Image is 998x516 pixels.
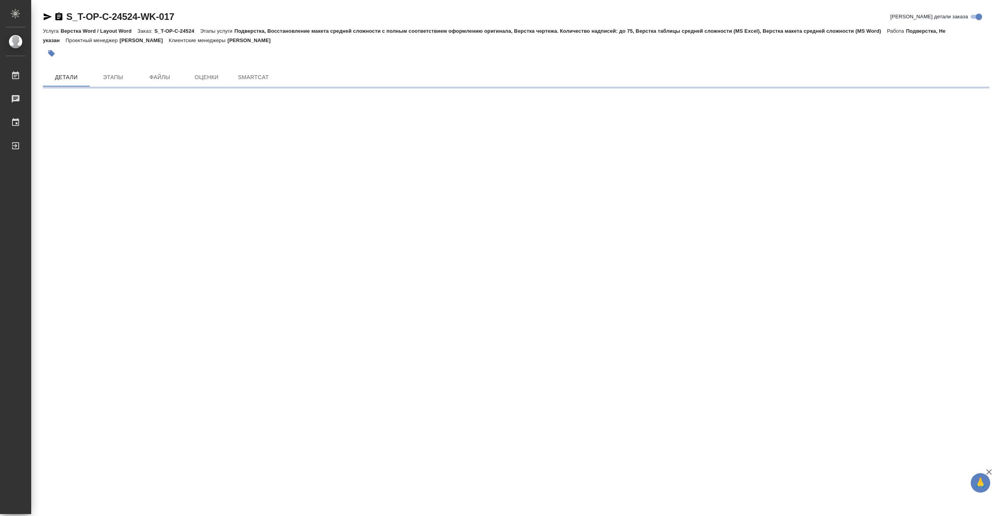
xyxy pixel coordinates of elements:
[66,11,174,22] a: S_T-OP-C-24524-WK-017
[234,28,887,34] p: Подверстка, Восстановление макета средней сложности с полным соответствием оформлению оригинала, ...
[65,37,119,43] p: Проектный менеджер
[887,28,906,34] p: Работа
[188,72,225,82] span: Оценки
[227,37,276,43] p: [PERSON_NAME]
[169,37,228,43] p: Клиентские менеджеры
[890,13,968,21] span: [PERSON_NAME] детали заказа
[141,72,179,82] span: Файлы
[43,28,60,34] p: Услуга
[43,12,52,21] button: Скопировать ссылку для ЯМессенджера
[120,37,169,43] p: [PERSON_NAME]
[43,45,60,62] button: Добавить тэг
[94,72,132,82] span: Этапы
[154,28,200,34] p: S_T-OP-C-24524
[971,473,990,493] button: 🙏
[200,28,234,34] p: Этапы услуги
[974,475,987,491] span: 🙏
[60,28,137,34] p: Верстка Word / Layout Word
[235,72,272,82] span: SmartCat
[48,72,85,82] span: Детали
[54,12,64,21] button: Скопировать ссылку
[138,28,154,34] p: Заказ:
